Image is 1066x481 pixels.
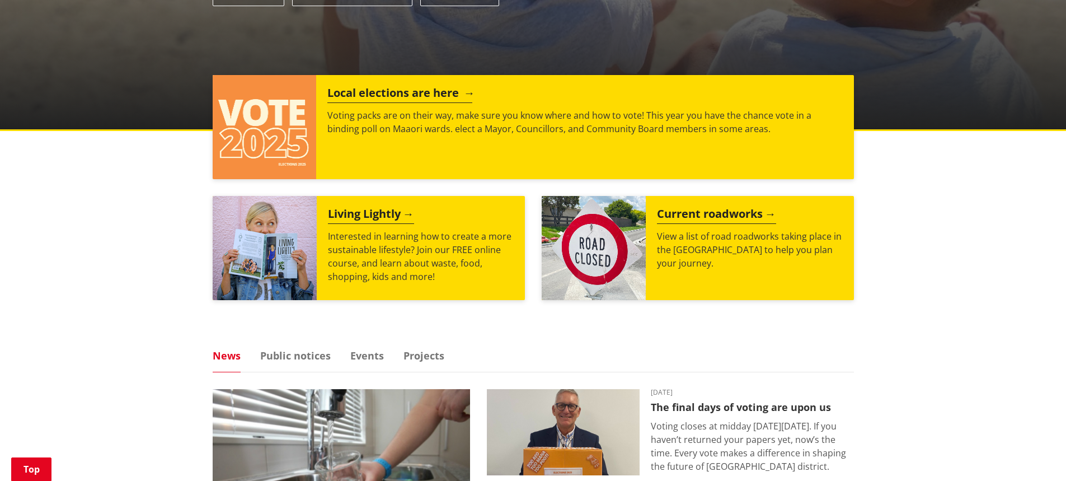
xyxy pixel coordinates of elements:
a: News [213,351,241,361]
time: [DATE] [651,389,854,396]
a: Living Lightly Interested in learning how to create a more sustainable lifestyle? Join our FREE o... [213,196,525,300]
iframe: Messenger Launcher [1015,434,1055,474]
h2: Current roadworks [657,207,776,224]
a: Projects [403,351,444,361]
a: [DATE] The final days of voting are upon us Voting closes at midday [DATE][DATE]. If you haven’t ... [487,389,854,475]
img: Mainstream Green Workshop Series [213,196,317,300]
h3: The final days of voting are upon us [651,401,854,414]
a: Public notices [260,351,331,361]
img: Vote 2025 [213,75,317,179]
a: Local elections are here Voting packs are on their way, make sure you know where and how to vote!... [213,75,854,179]
p: Voting packs are on their way, make sure you know where and how to vote! This year you have the c... [327,109,842,136]
p: Interested in learning how to create a more sustainable lifestyle? Join our FREE online course, a... [328,230,514,283]
img: Craig Hobbs editorial elections [487,389,640,475]
a: Top [11,457,51,481]
p: View a list of road roadworks taking place in the [GEOGRAPHIC_DATA] to help you plan your journey. [657,230,843,270]
a: Current roadworks View a list of road roadworks taking place in the [GEOGRAPHIC_DATA] to help you... [542,196,854,300]
h2: Living Lightly [328,207,414,224]
img: Road closed sign [542,196,646,300]
a: Events [350,351,384,361]
p: Voting closes at midday [DATE][DATE]. If you haven’t returned your papers yet, now’s the time. Ev... [651,419,854,473]
h2: Local elections are here [327,86,472,103]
